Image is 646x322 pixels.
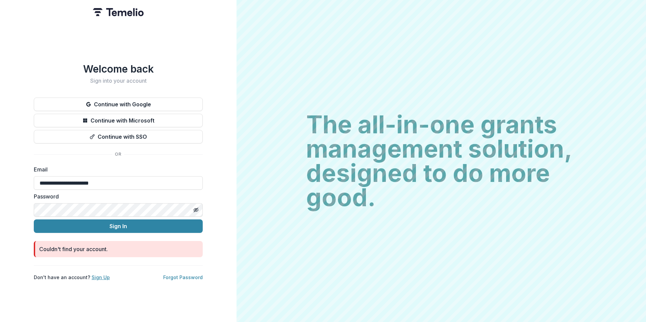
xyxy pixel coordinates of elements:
h2: Sign into your account [34,78,203,84]
label: Email [34,165,199,173]
h1: Welcome back [34,63,203,75]
button: Continue with Microsoft [34,114,203,127]
a: Forgot Password [163,274,203,280]
button: Continue with SSO [34,130,203,143]
button: Toggle password visibility [191,205,201,215]
p: Don't have an account? [34,274,110,281]
img: Temelio [93,8,144,16]
button: Sign In [34,219,203,233]
label: Password [34,192,199,200]
div: Couldn't find your account. [39,245,108,253]
a: Sign Up [92,274,110,280]
button: Continue with Google [34,98,203,111]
